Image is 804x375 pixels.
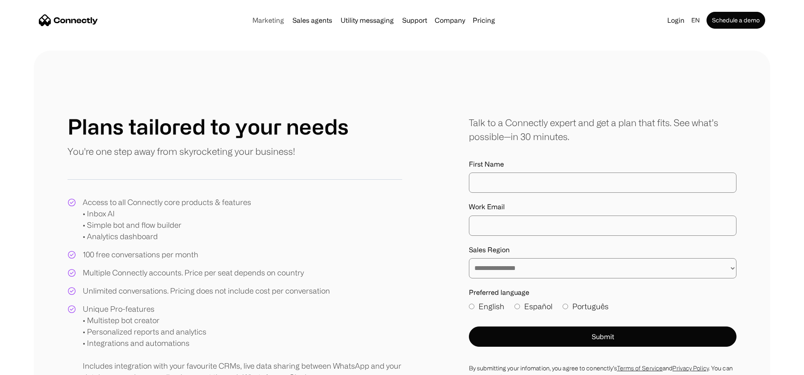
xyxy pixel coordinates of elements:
[469,326,736,347] button: Submit
[8,359,51,372] aside: Language selected: English
[83,197,251,242] div: Access to all Connectly core products & features • Inbox AI • Simple bot and flow builder • Analy...
[563,301,609,312] label: Português
[399,17,430,24] a: Support
[469,246,736,254] label: Sales Region
[68,114,349,139] h1: Plans tailored to your needs
[249,17,287,24] a: Marketing
[469,203,736,211] label: Work Email
[617,365,663,371] a: Terms of Service
[337,17,397,24] a: Utility messaging
[664,14,688,26] a: Login
[514,301,552,312] label: Español
[688,14,705,26] div: en
[469,289,736,297] label: Preferred language
[469,116,736,143] div: Talk to a Connectly expert and get a plan that fits. See what’s possible—in 30 minutes.
[68,144,295,158] p: You're one step away from skyrocketing your business!
[514,304,520,309] input: Español
[469,301,504,312] label: English
[435,14,465,26] div: Company
[83,285,330,297] div: Unlimited conversations. Pricing does not include cost per conversation
[432,14,468,26] div: Company
[289,17,336,24] a: Sales agents
[469,160,736,168] label: First Name
[83,267,304,278] div: Multiple Connectly accounts. Price per seat depends on country
[469,17,498,24] a: Pricing
[691,14,700,26] div: en
[83,249,198,260] div: 100 free conversations per month
[39,14,98,27] a: home
[17,360,51,372] ul: Language list
[707,12,765,29] a: Schedule a demo
[563,304,568,309] input: Português
[672,365,708,371] a: Privacy Policy
[469,304,474,309] input: English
